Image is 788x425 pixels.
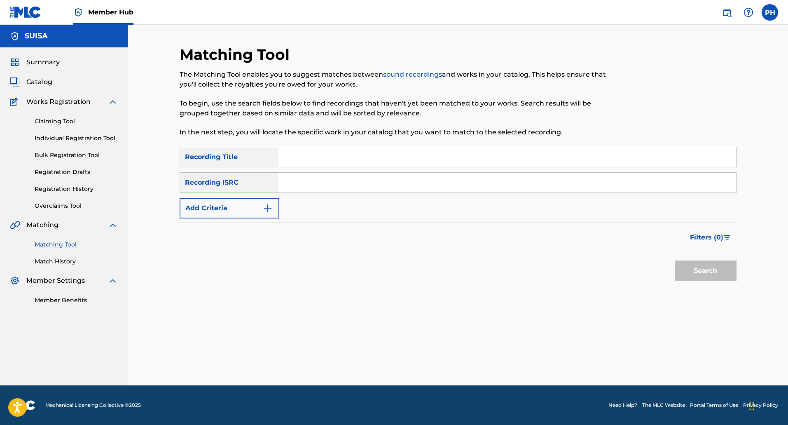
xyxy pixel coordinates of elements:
[35,296,118,305] a: Member Benefits
[35,202,118,210] a: Overclaims Tool
[10,6,42,18] img: MLC Logo
[685,227,737,248] button: Filters (0)
[26,57,60,67] span: Summary
[10,57,60,67] a: SummarySummary
[180,127,608,137] p: In the next step, you will locate the specific work in your catalog that you want to match to the...
[45,402,141,409] span: Mechanical Licensing Collective © 2025
[10,77,20,87] img: Catalog
[10,220,20,230] img: Matching
[26,77,52,87] span: Catalog
[35,168,118,176] a: Registration Drafts
[642,402,685,409] a: The MLC Website
[747,385,788,425] div: Chat-Widget
[35,185,118,193] a: Registration History
[26,276,85,286] span: Member Settings
[744,7,753,17] img: help
[108,220,118,230] img: expand
[26,97,91,107] span: Works Registration
[749,394,754,418] div: Ziehen
[765,292,788,352] iframe: Resource Center
[10,400,35,410] img: logo
[10,276,20,286] img: Member Settings
[747,385,788,425] iframe: Chat Widget
[180,99,608,118] p: To begin, use the search fields below to find recordings that haven't yet been matched to your wo...
[25,31,48,41] h5: SUISA
[108,97,118,107] img: expand
[35,134,118,143] a: Individual Registration Tool
[263,203,273,213] img: 9d2ae6d4665cec9f34b9.svg
[10,57,20,67] img: Summary
[724,235,731,240] img: filter
[10,97,21,107] img: Works Registration
[180,198,279,218] button: Add Criteria
[722,7,732,17] img: search
[180,70,608,89] p: The Matching Tool enables you to suggest matches between and works in your catalog. This helps en...
[383,70,442,78] a: sound recordings
[108,276,118,286] img: expand
[719,4,735,21] a: Public Search
[10,31,20,41] img: Accounts
[180,45,294,64] h2: Matching Tool
[740,4,757,21] div: Help
[35,257,118,266] a: Match History
[690,402,738,409] a: Portal Terms of Use
[35,240,118,249] a: Matching Tool
[10,77,52,87] a: CatalogCatalog
[762,4,778,21] div: User Menu
[180,147,737,285] form: Search Form
[35,151,118,160] a: Bulk Registration Tool
[690,232,723,242] span: Filters ( 0 )
[26,220,58,230] span: Matching
[608,402,637,409] a: Need Help?
[73,7,83,17] img: Top Rightsholder
[35,117,118,126] a: Claiming Tool
[743,402,778,409] a: Privacy Policy
[88,7,133,17] span: Member Hub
